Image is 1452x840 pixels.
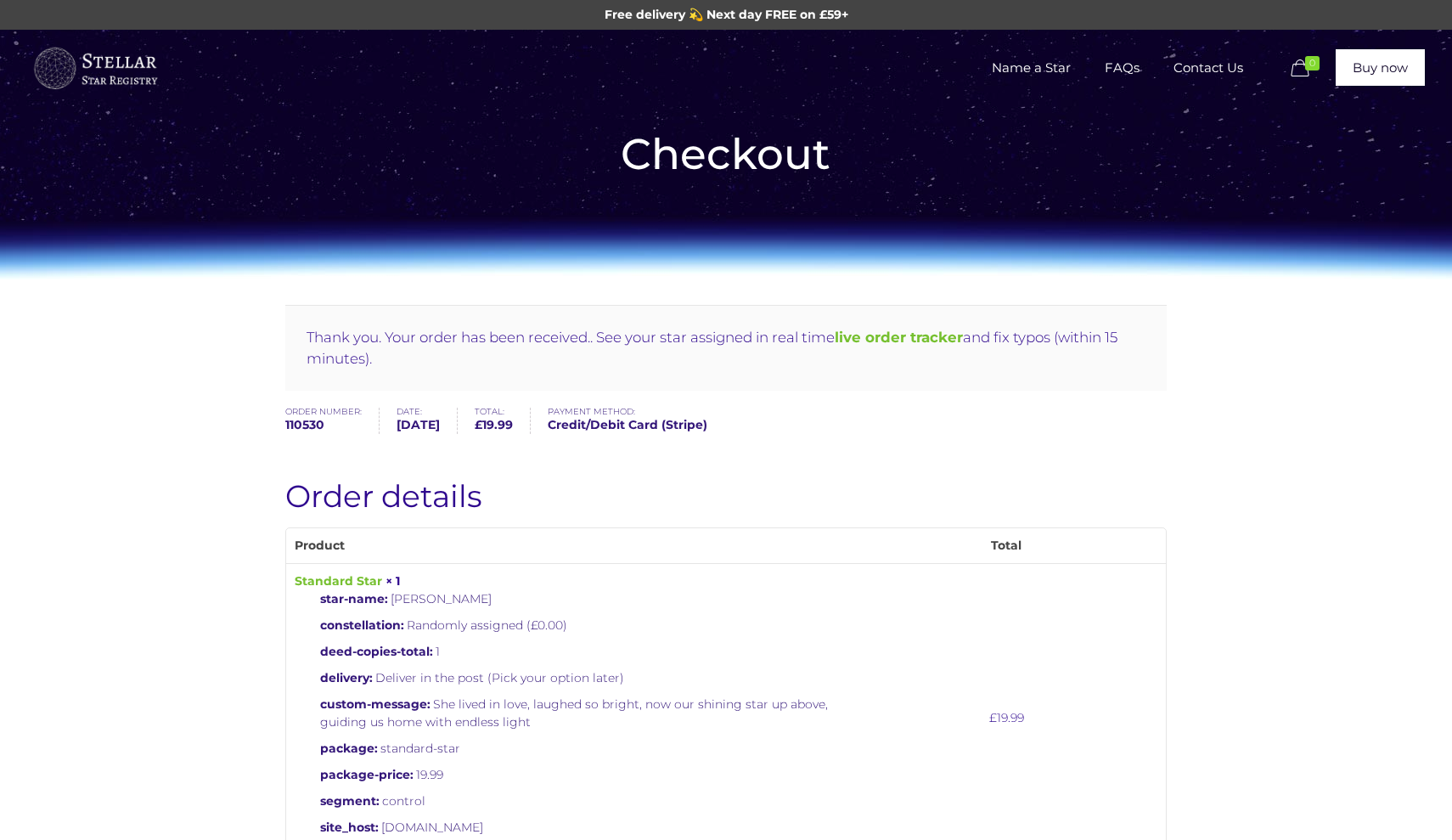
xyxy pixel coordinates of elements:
[320,617,404,634] strong: constellation:
[320,819,839,837] p: [DOMAIN_NAME]
[320,669,839,687] p: Deliver in the post (Pick your option later)
[1336,49,1425,86] a: Buy now
[286,528,847,563] th: Product
[1305,56,1320,70] span: 0
[31,30,159,106] a: Buy a Star
[475,417,513,432] bdi: 19.99
[320,643,433,661] strong: deed-copies-total:
[1157,30,1260,106] a: Contact Us
[320,740,378,758] strong: package:
[285,132,1168,178] h1: Checkout
[320,740,839,758] p: standard-star
[1157,42,1260,93] span: Contact Us
[1286,59,1327,79] a: 0
[285,416,362,434] strong: 110530
[320,590,839,608] p: [PERSON_NAME]
[1088,42,1157,93] span: FAQs
[320,766,839,784] p: 19.99
[835,329,963,346] a: live order tracker
[975,42,1088,93] span: Name a Star
[320,819,379,837] strong: site_host:
[1088,30,1157,106] a: FAQs
[605,7,848,22] span: Free delivery 💫 Next day FREE on £59+
[320,617,839,634] p: Randomly assigned (£0.00)
[320,696,839,731] p: She lived in love, laughed so bright, now our shining star up above, guiding us home with endless...
[320,792,380,810] strong: segment:
[386,573,400,589] strong: × 1
[320,669,373,687] strong: delivery:
[548,408,724,434] li: Payment method:
[475,408,531,434] li: Total:
[989,710,997,725] span: £
[295,573,382,589] a: Standard Star
[397,416,440,434] strong: [DATE]
[285,305,1168,391] p: Thank you. Your order has been received.. See your star assigned in real time and fix typos (with...
[320,590,388,608] strong: star-name:
[397,408,458,434] li: Date:
[285,478,1168,515] h2: Order details
[989,710,1024,725] bdi: 19.99
[548,416,707,434] strong: Credit/Debit Card (Stripe)
[320,643,839,661] p: 1
[847,528,1166,563] th: Total
[285,408,380,434] li: Order number:
[975,30,1088,106] a: Name a Star
[320,696,431,713] strong: custom-message:
[320,766,414,784] strong: package-price:
[320,792,839,810] p: control
[31,43,159,94] img: buyastar-logo-transparent
[475,417,482,432] span: £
